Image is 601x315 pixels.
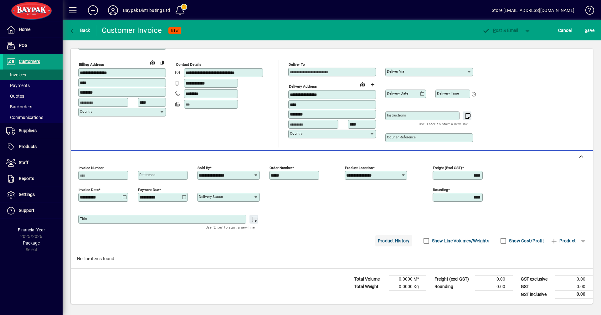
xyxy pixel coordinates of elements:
label: Show Cost/Profit [508,238,544,244]
span: P [493,28,496,33]
a: Support [3,203,63,219]
a: Invoices [3,70,63,80]
span: NEW [171,28,179,33]
mat-label: Payment due [138,188,159,192]
label: Show Line Volumes/Weights [431,238,489,244]
span: Quotes [6,94,24,99]
a: Reports [3,171,63,187]
mat-label: Deliver via [387,69,404,74]
mat-label: Country [290,131,302,136]
a: Home [3,22,63,38]
mat-label: Reference [139,173,155,177]
mat-label: Rounding [433,188,448,192]
a: Backorders [3,101,63,112]
span: Staff [19,160,28,165]
mat-label: Title [80,216,87,221]
span: Payments [6,83,30,88]
span: Settings [19,192,35,197]
div: Baypak Distributing Ltd [123,5,170,15]
span: Product [550,236,576,246]
app-page-header-button: Back [63,25,97,36]
mat-label: Country [80,109,92,114]
a: Payments [3,80,63,91]
span: ave [585,25,594,35]
a: Quotes [3,91,63,101]
mat-label: Order number [270,166,292,170]
a: Staff [3,155,63,171]
span: Invoices [6,72,26,77]
mat-label: Instructions [387,113,406,117]
a: Settings [3,187,63,203]
span: S [585,28,587,33]
button: Profile [103,5,123,16]
a: Products [3,139,63,155]
button: Copy to Delivery address [157,58,167,68]
td: Total Weight [351,283,389,291]
mat-label: Invoice number [79,166,104,170]
a: Communications [3,112,63,123]
mat-label: Courier Reference [387,135,416,139]
button: Cancel [557,25,573,36]
mat-label: Delivery time [437,91,459,96]
td: GST exclusive [518,276,555,283]
span: Reports [19,176,34,181]
td: 0.00 [555,283,593,291]
td: 0.00 [475,276,513,283]
button: Back [68,25,92,36]
button: Choose address [367,80,378,90]
mat-label: Sold by [198,166,210,170]
mat-label: Deliver To [289,62,305,67]
mat-hint: Use 'Enter' to start a new line [419,120,468,127]
td: 0.00 [555,291,593,298]
a: View on map [357,79,367,89]
button: Post & Email [479,25,521,36]
span: Cancel [558,25,572,35]
span: Suppliers [19,128,37,133]
a: View on map [147,57,157,67]
td: GST inclusive [518,291,555,298]
td: Total Volume [351,276,389,283]
span: Back [69,28,90,33]
mat-label: Product location [345,166,373,170]
mat-label: Delivery date [387,91,408,96]
button: Save [583,25,596,36]
a: Suppliers [3,123,63,139]
a: POS [3,38,63,54]
td: 0.00 [555,276,593,283]
span: Support [19,208,34,213]
td: 0.0000 M³ [389,276,426,283]
mat-label: Delivery status [199,194,223,199]
mat-label: Invoice date [79,188,99,192]
button: Product [547,235,579,246]
a: Knowledge Base [581,1,593,22]
div: Store [EMAIL_ADDRESS][DOMAIN_NAME] [492,5,574,15]
td: 0.00 [475,283,513,291]
mat-hint: Use 'Enter' to start a new line [206,224,255,231]
span: Home [19,27,30,32]
span: Communications [6,115,43,120]
mat-label: Freight (excl GST) [433,166,462,170]
button: Add [83,5,103,16]
span: POS [19,43,27,48]
span: Backorders [6,104,32,109]
span: Financial Year [18,227,45,232]
span: Package [23,240,40,245]
div: No line items found [71,249,593,268]
td: GST [518,283,555,291]
td: Freight (excl GST) [431,276,475,283]
span: Customers [19,59,40,64]
td: 0.0000 Kg [389,283,426,291]
td: Rounding [431,283,475,291]
button: Product History [375,235,412,246]
div: Customer Invoice [102,25,162,35]
span: Products [19,144,37,149]
span: Product History [378,236,410,246]
span: ost & Email [482,28,518,33]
